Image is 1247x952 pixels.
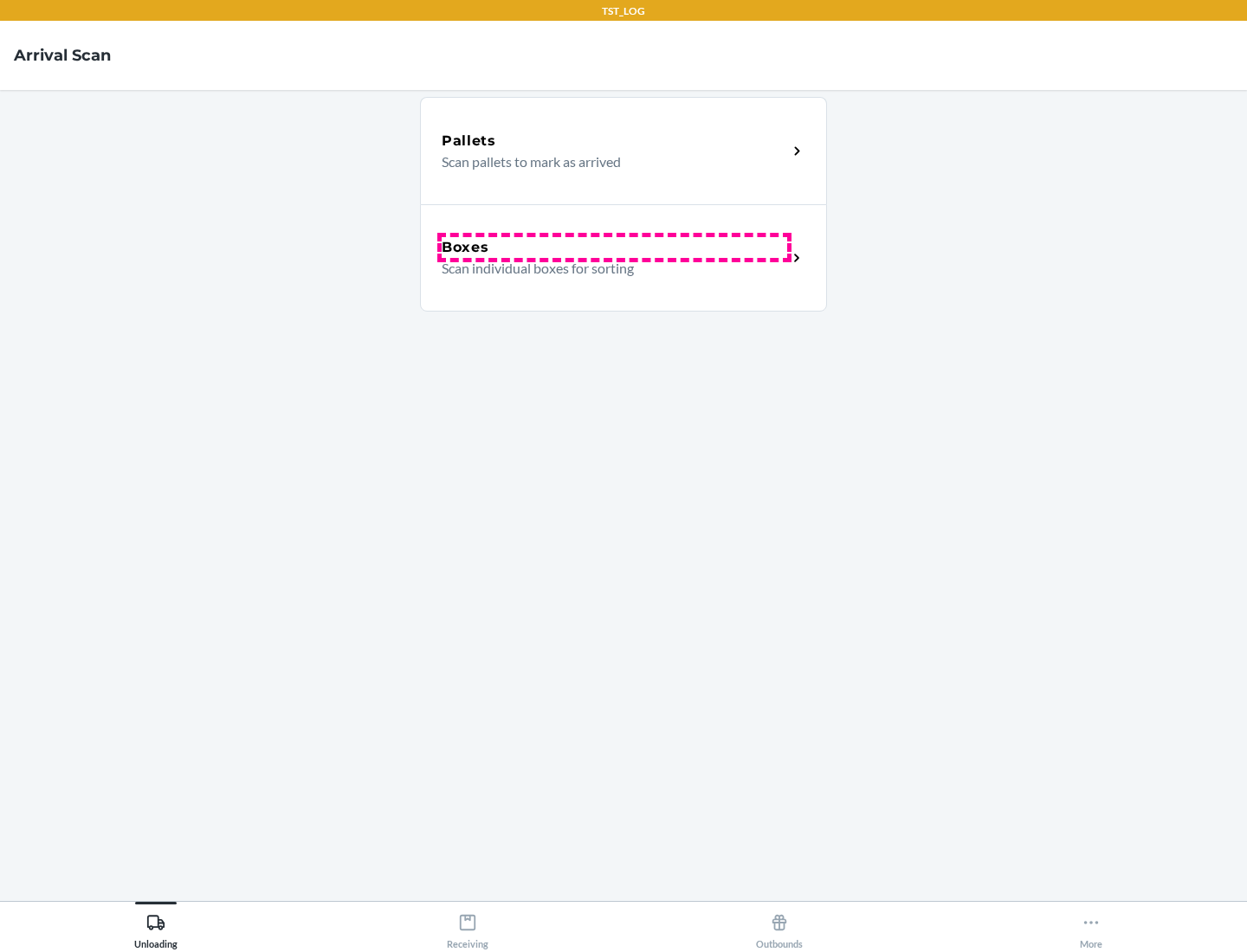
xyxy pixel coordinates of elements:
[756,906,803,949] div: Outbounds
[442,151,773,172] p: Scan pallets to mark as arrived
[420,204,827,312] a: BoxesScan individual boxes for sorting
[602,3,645,19] p: TST_LOG
[623,902,935,949] button: Outbounds
[420,97,827,204] a: PalletsScan pallets to mark as arrived
[134,906,178,949] div: Unloading
[442,258,773,279] p: Scan individual boxes for sorting
[312,902,623,949] button: Receiving
[14,44,111,67] h4: Arrival Scan
[447,906,488,949] div: Receiving
[442,131,496,151] h5: Pallets
[442,237,489,258] h5: Boxes
[935,902,1247,949] button: More
[1080,906,1102,949] div: More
